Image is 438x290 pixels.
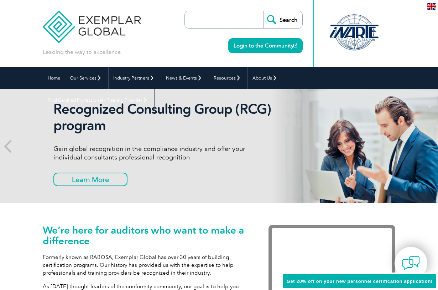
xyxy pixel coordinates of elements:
[263,11,302,28] input: Search
[43,253,247,277] p: Formerly known as RABQSA, Exemplar Global has over 30 years of building certification programs. O...
[43,67,65,89] a: Home
[53,173,127,186] a: Learn More
[65,67,108,89] a: Our Services
[293,44,297,47] img: open_square.png
[53,144,272,162] p: Gain global recognition in the compliance industry and offer your individual consultants professi...
[228,38,303,53] a: Login to the Community
[43,89,154,111] a: Find Certified Professional / Training Provider
[43,225,247,246] h1: We’re here for auditors who want to make a difference
[161,67,209,89] a: News & Events
[402,254,420,272] img: contact-chat.png
[109,67,161,89] a: Industry Partners
[43,48,121,56] p: Leading the way to excellence
[287,279,433,284] span: Get 20% off on your new personnel certification application!
[248,67,284,89] a: About Us
[427,3,436,10] img: en
[53,101,272,134] h2: Recognized Consulting Group (RCG) program
[209,67,247,89] a: Resources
